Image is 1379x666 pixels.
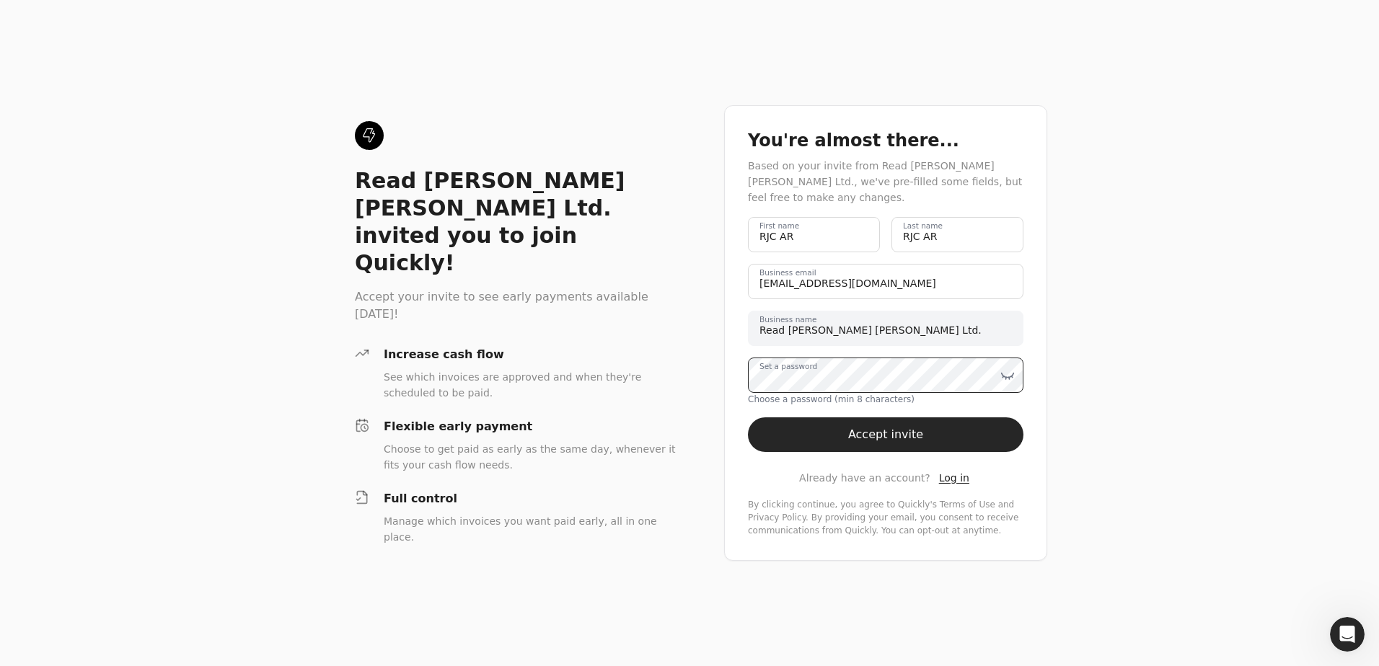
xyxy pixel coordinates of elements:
[903,221,943,232] label: Last name
[384,513,678,545] div: Manage which invoices you want paid early, all in one place.
[759,314,816,326] label: Business name
[748,393,1023,406] div: Choose a password (min 8 characters)
[940,499,995,510] a: terms-of-service
[384,490,678,507] div: Full control
[748,129,1023,152] div: You're almost there...
[384,346,678,363] div: Increase cash flow
[384,369,678,401] div: See which invoices are approved and when they're scheduled to be paid.
[384,441,678,473] div: Choose to get paid as early as the same day, whenever it fits your cash flow needs.
[939,471,969,486] a: Log in
[748,498,1023,537] div: By clicking continue, you agree to Quickly's and . By providing your email, you consent to receiv...
[355,288,678,323] div: Accept your invite to see early payments available [DATE]!
[799,471,930,486] span: Already have an account?
[355,167,678,277] div: Read [PERSON_NAME] [PERSON_NAME] Ltd. invited you to join Quickly!
[759,221,799,232] label: First name
[748,512,806,523] a: privacy-policy
[748,417,1023,452] button: Accept invite
[936,469,972,487] button: Log in
[759,267,816,279] label: Business email
[759,361,817,373] label: Set a password
[939,472,969,484] span: Log in
[384,418,678,435] div: Flexible early payment
[1330,617,1365,652] iframe: Intercom live chat
[748,158,1023,205] div: Based on your invite from Read [PERSON_NAME] [PERSON_NAME] Ltd., we've pre-filled some fields, bu...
